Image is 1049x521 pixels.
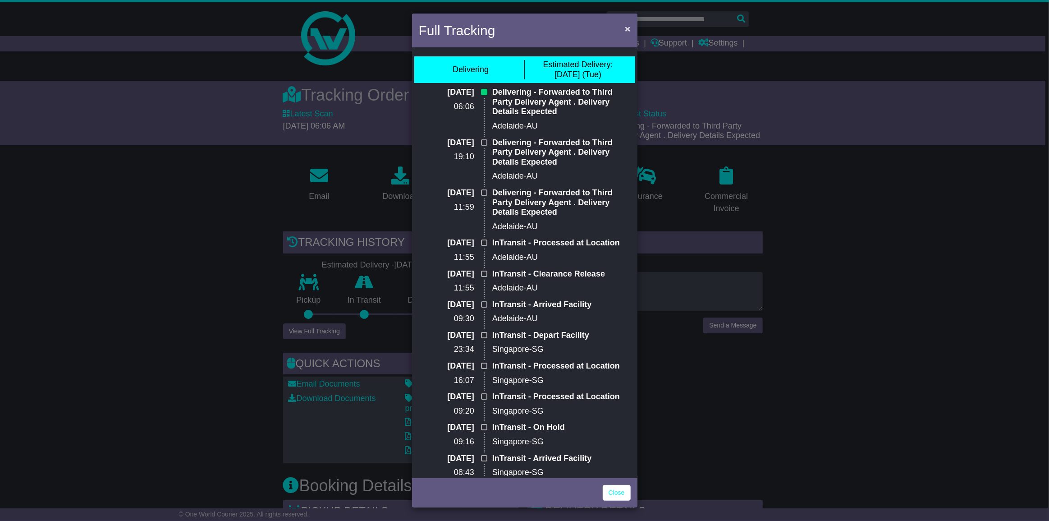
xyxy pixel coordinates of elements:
[419,376,474,386] p: 16:07
[419,454,474,464] p: [DATE]
[419,468,474,478] p: 08:43
[419,300,474,310] p: [DATE]
[492,361,631,371] p: InTransit - Processed at Location
[492,238,631,248] p: InTransit - Processed at Location
[492,406,631,416] p: Singapore-SG
[419,331,474,341] p: [DATE]
[419,269,474,279] p: [DATE]
[543,60,613,69] span: Estimated Delivery:
[419,203,474,212] p: 11:59
[492,437,631,447] p: Singapore-SG
[419,314,474,324] p: 09:30
[419,392,474,402] p: [DATE]
[492,269,631,279] p: InTransit - Clearance Release
[419,406,474,416] p: 09:20
[419,283,474,293] p: 11:55
[419,188,474,198] p: [DATE]
[603,485,631,501] a: Close
[492,283,631,293] p: Adelaide-AU
[492,468,631,478] p: Singapore-SG
[492,88,631,117] p: Delivering - Forwarded to Third Party Delivery Agent . Delivery Details Expected
[492,314,631,324] p: Adelaide-AU
[419,238,474,248] p: [DATE]
[620,19,635,38] button: Close
[492,253,631,263] p: Adelaide-AU
[419,88,474,97] p: [DATE]
[492,376,631,386] p: Singapore-SG
[492,392,631,402] p: InTransit - Processed at Location
[419,437,474,447] p: 09:16
[419,345,474,355] p: 23:34
[492,423,631,433] p: InTransit - On Hold
[453,65,489,75] div: Delivering
[492,188,631,217] p: Delivering - Forwarded to Third Party Delivery Agent . Delivery Details Expected
[419,253,474,263] p: 11:55
[492,121,631,131] p: Adelaide-AU
[492,331,631,341] p: InTransit - Depart Facility
[419,152,474,162] p: 19:10
[492,171,631,181] p: Adelaide-AU
[419,102,474,112] p: 06:06
[492,222,631,232] p: Adelaide-AU
[419,138,474,148] p: [DATE]
[419,361,474,371] p: [DATE]
[492,138,631,167] p: Delivering - Forwarded to Third Party Delivery Agent . Delivery Details Expected
[625,23,630,34] span: ×
[492,300,631,310] p: InTransit - Arrived Facility
[492,454,631,464] p: InTransit - Arrived Facility
[492,345,631,355] p: Singapore-SG
[419,423,474,433] p: [DATE]
[419,20,495,41] h4: Full Tracking
[543,60,613,79] div: [DATE] (Tue)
